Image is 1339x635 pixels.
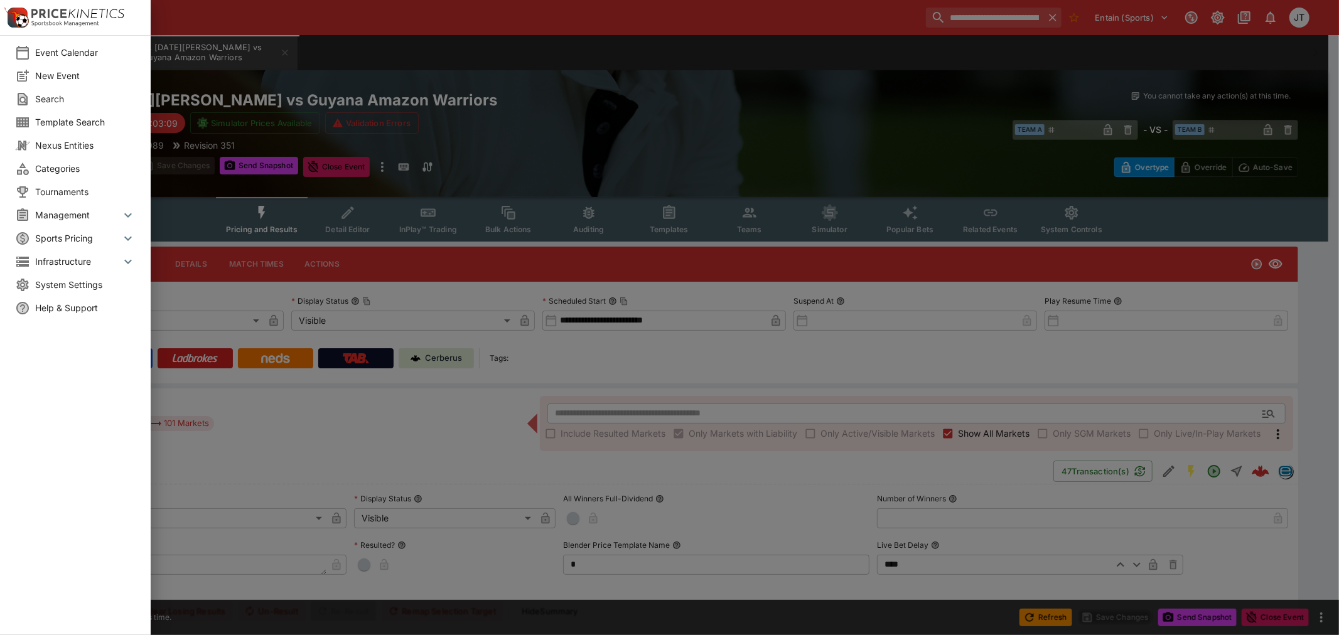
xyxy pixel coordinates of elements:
span: Management [35,208,121,221]
span: Nexus Entities [35,139,136,152]
span: New Event [35,69,136,82]
span: Event Calendar [35,46,136,59]
span: Infrastructure [35,255,121,268]
span: Help & Support [35,301,136,314]
span: Sports Pricing [35,232,121,245]
span: Template Search [35,115,136,129]
span: Tournaments [35,185,136,198]
img: Sportsbook Management [31,21,99,26]
img: PriceKinetics Logo [4,5,29,30]
span: Categories [35,162,136,175]
span: System Settings [35,278,136,291]
img: PriceKinetics [31,9,124,18]
span: Search [35,92,136,105]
